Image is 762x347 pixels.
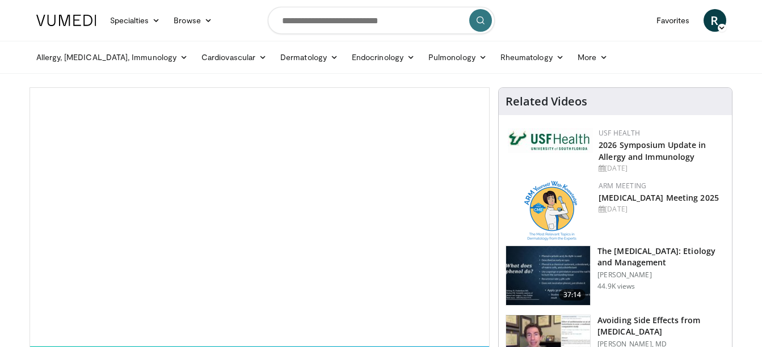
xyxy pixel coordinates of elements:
a: Allergy, [MEDICAL_DATA], Immunology [30,46,195,69]
h4: Related Videos [506,95,587,108]
a: Specialties [103,9,167,32]
video-js: Video Player [30,88,490,346]
a: Dermatology [273,46,345,69]
a: ARM Meeting [599,181,646,191]
a: 2026 Symposium Update in Allergy and Immunology [599,139,706,162]
a: [MEDICAL_DATA] Meeting 2025 [599,192,719,203]
p: [PERSON_NAME] [597,270,725,280]
img: 89a28c6a-718a-466f-b4d1-7c1f06d8483b.png.150x105_q85_autocrop_double_scale_upscale_version-0.2.png [524,181,577,240]
a: R [704,9,726,32]
h3: Avoiding Side Effects from [MEDICAL_DATA] [597,315,725,337]
span: 37:14 [559,289,586,301]
a: More [571,46,614,69]
img: c5af237d-e68a-4dd3-8521-77b3daf9ece4.150x105_q85_crop-smart_upscale.jpg [506,246,590,305]
div: [DATE] [599,204,723,214]
p: 44.9K views [597,282,635,291]
img: 6ba8804a-8538-4002-95e7-a8f8012d4a11.png.150x105_q85_autocrop_double_scale_upscale_version-0.2.jpg [508,128,593,153]
h3: The [MEDICAL_DATA]: Etiology and Management [597,246,725,268]
a: Pulmonology [422,46,494,69]
a: Endocrinology [345,46,422,69]
img: VuMedi Logo [36,15,96,26]
a: Browse [167,9,219,32]
a: Favorites [650,9,697,32]
a: Cardiovascular [195,46,273,69]
a: Rheumatology [494,46,571,69]
a: 37:14 The [MEDICAL_DATA]: Etiology and Management [PERSON_NAME] 44.9K views [506,246,725,306]
a: USF Health [599,128,640,138]
input: Search topics, interventions [268,7,495,34]
div: [DATE] [599,163,723,173]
